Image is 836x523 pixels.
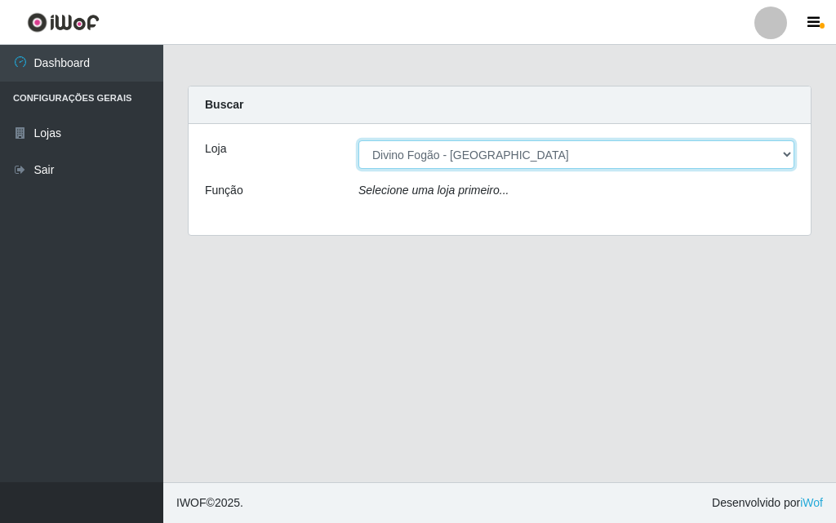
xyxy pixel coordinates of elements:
[176,496,207,509] span: IWOF
[205,140,226,157] label: Loja
[176,494,243,512] span: © 2025 .
[27,12,100,33] img: CoreUI Logo
[712,494,823,512] span: Desenvolvido por
[205,98,243,111] strong: Buscar
[800,496,823,509] a: iWof
[358,184,509,197] i: Selecione uma loja primeiro...
[205,182,243,199] label: Função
